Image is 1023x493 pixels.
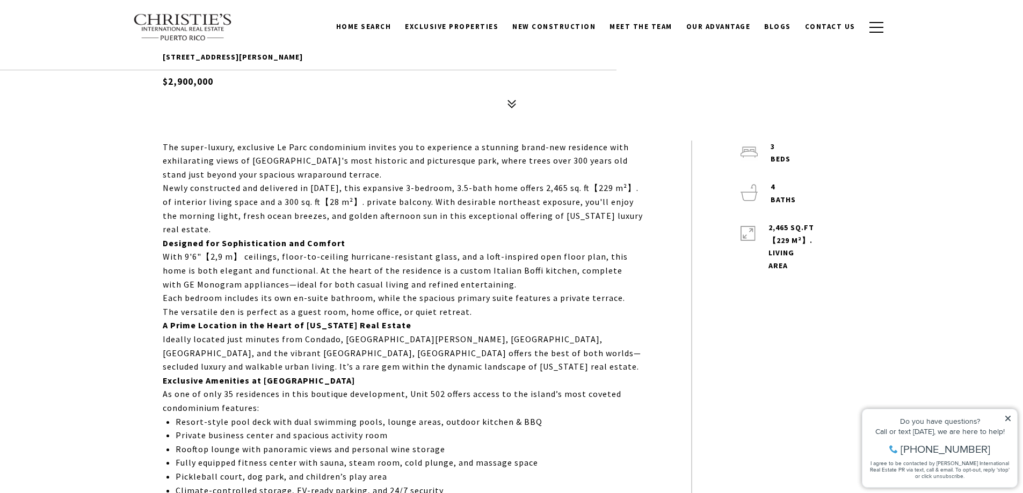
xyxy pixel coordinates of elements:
a: Home Search [329,17,398,37]
p: Newly constructed and delivered in [DATE], this expansive 3-bedroom, 3.5-bath home offers 2,465 s... [163,181,643,236]
p: 2,465 Sq.Ft​【229 m²】. LIVING AREA [768,222,846,273]
span: New Construction [512,22,596,31]
p: As one of only 35 residences in this boutique development, Unit 502 offers access to the island’s... [163,387,643,415]
strong: A Prime Location in the Heart of [US_STATE] Real Estate [163,320,411,330]
span: I agree to be contacted by [PERSON_NAME] International Real Estate PR via text, call & email. To ... [13,66,153,86]
a: Exclusive Properties [398,17,505,37]
span: Blogs [764,22,791,31]
p: 3 beds [771,141,790,166]
p: Private business center and spacious activity room [176,429,642,443]
p: With 9'6"​【2,9 m】 ceilings, floor-to-ceiling hurricane-resistant glass, and a loft-inspired open ... [163,250,643,291]
a: Blogs [757,17,798,37]
button: button [862,12,890,43]
div: Do you have questions? [11,24,155,32]
p: Rooftop lounge with panoramic views and personal wine storage [176,443,642,457]
span: [PHONE_NUMBER] [44,50,134,61]
a: Meet the Team [603,17,679,37]
span: Contact Us [805,22,855,31]
a: Contact Us [798,17,862,37]
div: Call or text [DATE], we are here to help! [11,34,155,42]
span: Exclusive Properties [405,22,498,31]
p: Fully equipped fitness center with sauna, steam room, cold plunge, and massage space [176,456,642,470]
img: Christie's International Real Estate text transparent background [133,13,233,41]
strong: Exclusive Amenities at [GEOGRAPHIC_DATA] [163,375,355,386]
p: [STREET_ADDRESS][PERSON_NAME] [163,51,861,64]
h5: $2,900,000 [163,70,861,89]
a: New Construction [505,17,603,37]
p: Each bedroom includes its own en-suite bathroom, while the spacious primary suite features a priv... [163,291,643,319]
a: Our Advantage [679,17,758,37]
p: The super-luxury, exclusive Le Parc condominium invites you to experience a stunning brand-new re... [163,141,643,182]
p: Resort-style pool deck with dual swimming pools, lounge areas, outdoor kitchen & BBQ [176,415,642,429]
strong: Designed for Sophistication and Comfort [163,238,345,248]
p: Pickleball court, dog park, and children’s play area [176,470,642,484]
span: Our Advantage [686,22,751,31]
p: 4 baths [771,181,796,207]
p: Ideally located just minutes from Condado, [GEOGRAPHIC_DATA][PERSON_NAME], [GEOGRAPHIC_DATA], [GE... [163,333,643,374]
